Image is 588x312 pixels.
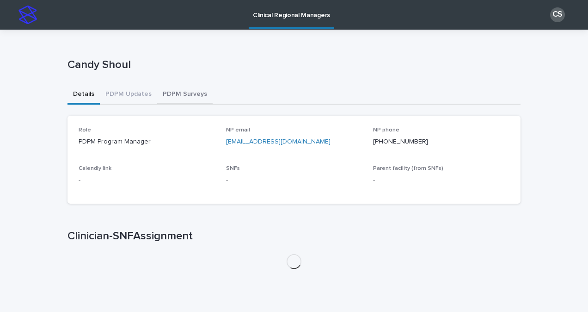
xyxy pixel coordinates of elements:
span: Role [79,127,91,133]
span: NP email [226,127,250,133]
span: Parent facility (from SNFs) [373,166,443,171]
button: PDPM Updates [100,85,157,105]
p: Candy Shoul [67,58,517,72]
img: stacker-logo-s-only.png [18,6,37,24]
p: - [79,176,215,186]
button: PDPM Surveys [157,85,213,105]
p: - [373,176,509,186]
p: - [226,176,362,186]
a: [EMAIL_ADDRESS][DOMAIN_NAME] [226,138,331,145]
span: SNFs [226,166,240,171]
span: NP phone [373,127,399,133]
h1: Clinician-SNFAssignment [67,230,521,243]
span: Calendly link [79,166,111,171]
p: PDPM Program Manager [79,137,215,147]
button: Details [67,85,100,105]
div: CS [550,7,565,22]
a: [PHONE_NUMBER] [373,138,428,145]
